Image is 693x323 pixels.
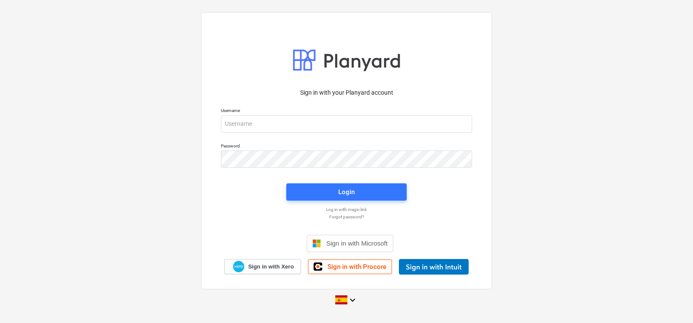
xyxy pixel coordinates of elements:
a: Forgot password? [217,214,476,220]
i: keyboard_arrow_down [347,295,358,305]
img: Xero logo [233,261,244,272]
a: Sign in with Procore [308,259,392,274]
button: Login [286,183,407,201]
span: Sign in with Procore [327,263,386,271]
p: Sign in with your Planyard account [221,88,472,97]
input: Username [221,115,472,133]
span: Sign in with Xero [248,263,294,271]
span: Sign in with Microsoft [326,240,388,247]
a: Log in with magic link [217,207,476,212]
a: Sign in with Xero [224,259,301,274]
p: Username [221,108,472,115]
p: Password [221,143,472,150]
div: Login [338,186,355,198]
img: Microsoft logo [312,239,321,248]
